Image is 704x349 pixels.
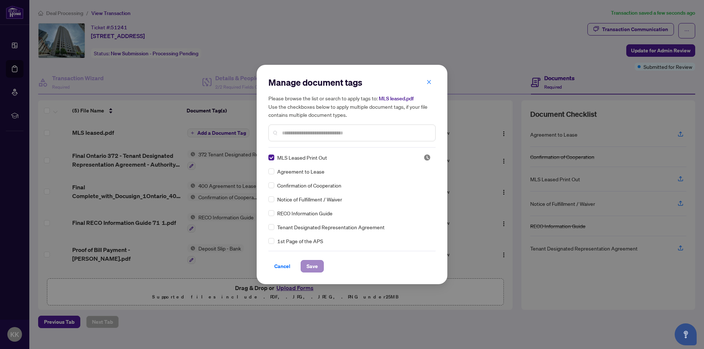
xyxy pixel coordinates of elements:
span: 1st Page of the APS [277,237,323,245]
h2: Manage document tags [268,77,436,88]
button: Save [301,260,324,272]
span: Cancel [274,260,290,272]
span: Save [307,260,318,272]
button: Open asap [675,323,697,345]
span: RECO Information Guide [277,209,333,217]
span: Agreement to Lease [277,167,324,175]
span: Notice of Fulfillment / Waiver [277,195,342,203]
span: close [426,79,432,85]
img: status [423,154,431,161]
span: MLS leased.pdf [379,95,414,102]
span: Confirmation of Cooperation [277,181,341,189]
h5: Please browse the list or search to apply tags to: Use the checkboxes below to apply multiple doc... [268,94,436,119]
span: Tenant Designated Representation Agreement [277,223,385,231]
span: Pending Review [423,154,431,161]
button: Cancel [268,260,296,272]
span: MLS Leased Print Out [277,153,327,161]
